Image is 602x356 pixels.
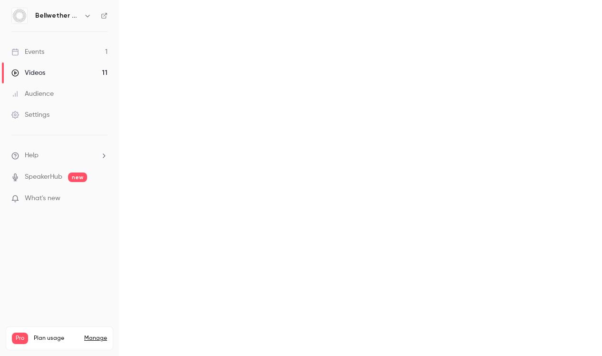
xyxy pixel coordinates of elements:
[11,47,44,57] div: Events
[12,333,28,344] span: Pro
[11,68,45,78] div: Videos
[25,151,39,161] span: Help
[68,173,87,182] span: new
[11,110,49,120] div: Settings
[34,335,79,342] span: Plan usage
[35,11,80,20] h6: Bellwether Coffee
[25,172,62,182] a: SpeakerHub
[12,8,27,23] img: Bellwether Coffee
[11,89,54,99] div: Audience
[11,151,108,161] li: help-dropdown-opener
[84,335,107,342] a: Manage
[25,193,60,203] span: What's new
